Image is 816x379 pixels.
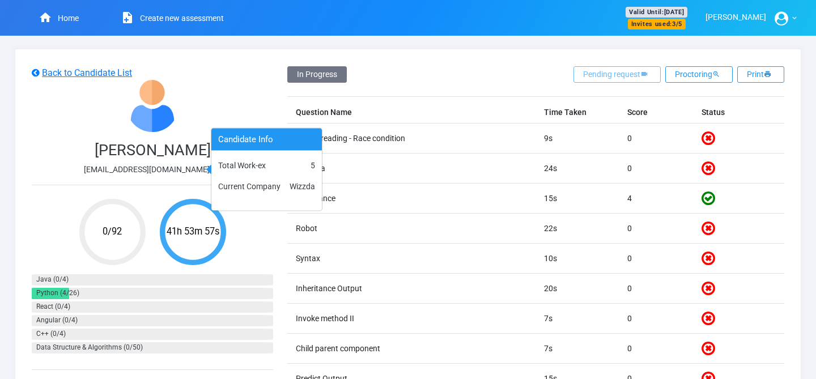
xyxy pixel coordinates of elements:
[32,274,273,284] span: Java (0/4)
[62,164,243,176] p: [EMAIL_ADDRESS][DOMAIN_NAME]
[619,153,702,183] td: 0
[287,153,535,183] td: Lambda
[619,243,702,273] td: 0
[103,226,122,237] text: 0/92
[737,66,784,83] button: Print
[535,273,618,303] td: 20s
[702,101,784,124] th: Status
[211,129,322,151] div: Candidate Info
[32,141,273,159] h3: [PERSON_NAME]
[32,288,273,298] span: Python (4/26)
[535,303,618,333] td: 7s
[573,66,661,83] button: Pending request
[287,183,535,213] td: Inheritance
[619,101,702,124] th: Score
[287,213,535,243] td: Robot
[619,123,702,153] td: 0
[626,7,688,18] p: Valid Until: [DATE]
[619,303,702,333] td: 0
[32,67,132,78] a: Back to Candidate List
[32,329,273,339] span: C++ (0/4)
[619,273,702,303] td: 0
[218,180,280,192] span: Current Company
[535,333,618,363] td: 7s
[126,80,178,132] img: profile
[290,180,315,192] span: Wizzda
[287,303,535,333] td: Invoke method II
[32,315,273,325] span: Angular (0/4)
[535,213,618,243] td: 22s
[619,183,702,213] td: 4
[705,6,798,30] button: [PERSON_NAME]
[311,159,315,171] span: 5
[619,333,702,363] td: 0
[287,101,535,124] th: Question Name
[535,153,618,183] td: 24s
[167,226,219,237] text: 41h 53m 57s
[619,213,702,243] td: 0
[287,66,347,83] button: In Progress
[535,123,618,153] td: 9s
[665,66,733,83] button: Proctoring
[287,333,535,363] td: Child parent component
[287,243,535,273] td: Syntax
[535,183,618,213] td: 15s
[32,342,273,352] span: Data Structure & Algorithms (0/50)
[287,273,535,303] td: Inheritance Output
[287,123,535,153] td: Multithreading - Race condition
[705,12,766,22] span: [PERSON_NAME]
[535,243,618,273] td: 10s
[628,19,686,29] p: Invites used: 3 / 5
[535,101,618,124] th: Time Taken
[218,159,266,171] span: Total Work-ex
[32,301,273,312] span: React (0/4)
